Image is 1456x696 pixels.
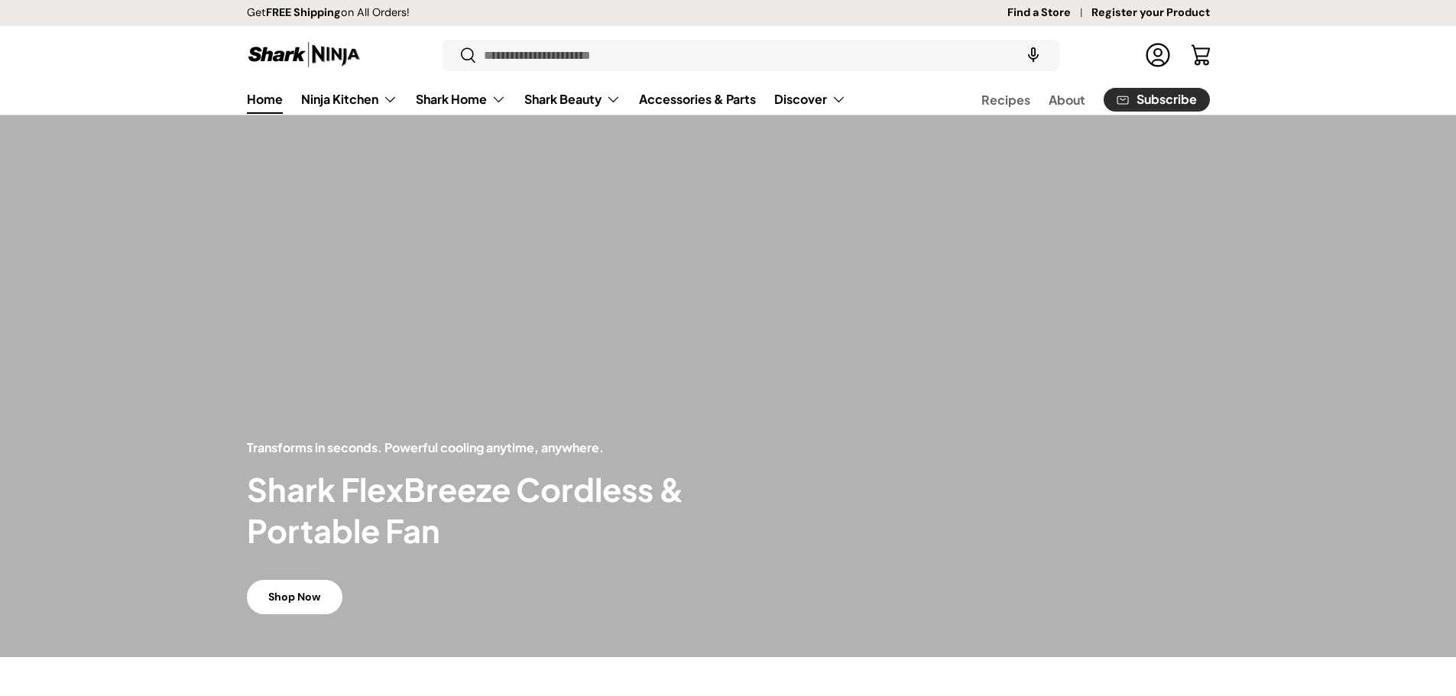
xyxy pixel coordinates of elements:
summary: Shark Beauty [515,84,630,115]
img: Shark Ninja Philippines [247,40,362,70]
a: Shop Now [247,580,342,614]
nav: Secondary [945,84,1210,115]
a: Shark Beauty [524,84,621,115]
a: Find a Store [1007,5,1091,21]
a: Register your Product [1091,5,1210,21]
h2: Shark FlexBreeze Cordless & Portable Fan [247,469,728,552]
a: Home [247,84,283,114]
span: Subscribe [1137,93,1197,105]
a: Recipes [981,85,1030,115]
p: Get on All Orders! [247,5,410,21]
p: Transforms in seconds. Powerful cooling anytime, anywhere. [247,439,728,457]
a: Accessories & Parts [639,84,756,114]
a: Shark Home [416,84,506,115]
speech-search-button: Search by voice [1009,38,1058,72]
nav: Primary [247,84,846,115]
a: Discover [774,84,846,115]
summary: Ninja Kitchen [292,84,407,115]
a: Subscribe [1104,88,1210,112]
summary: Discover [765,84,855,115]
a: Ninja Kitchen [301,84,397,115]
a: About [1049,85,1085,115]
summary: Shark Home [407,84,515,115]
strong: FREE Shipping [266,5,341,19]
